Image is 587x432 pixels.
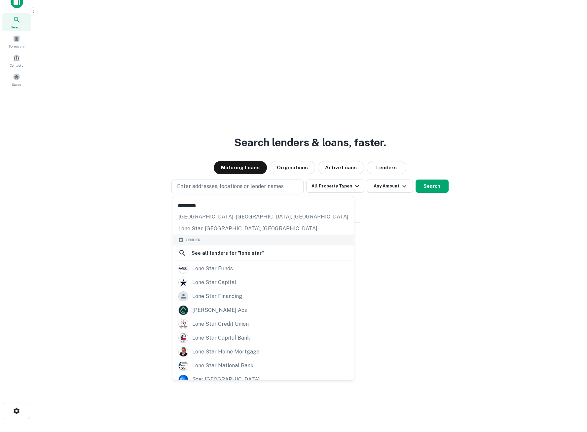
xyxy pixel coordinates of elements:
[9,44,24,49] span: Borrowers
[192,305,247,315] div: [PERSON_NAME] aca
[306,180,364,193] button: All Property Types
[416,180,449,193] button: Search
[367,161,406,174] button: Lenders
[186,237,201,243] span: Lender
[173,211,354,223] div: [GEOGRAPHIC_DATA], [GEOGRAPHIC_DATA], [GEOGRAPHIC_DATA]
[192,374,260,384] div: star [GEOGRAPHIC_DATA]
[171,180,304,193] button: Enter addresses, locations or lender names
[192,333,250,343] div: lone star capital bank
[177,183,284,190] p: Enter addresses, locations or lender names
[179,333,188,342] img: picture
[179,347,188,356] img: picture
[2,71,31,88] a: Saved
[12,82,21,87] span: Saved
[192,263,233,273] div: lone star funds
[173,358,354,372] a: lone star national bank
[192,347,259,356] div: lone star home mortgage
[173,372,354,386] a: star [GEOGRAPHIC_DATA]
[173,303,354,317] a: [PERSON_NAME] aca
[270,161,315,174] button: Originations
[214,161,267,174] button: Maturing Loans
[2,51,31,69] a: Contacts
[173,331,354,345] a: lone star capital bank
[192,249,264,257] h6: See all lenders for " lone star "
[179,278,188,287] img: picture
[179,264,188,273] img: picture
[192,291,242,301] div: lone star financing
[173,317,354,331] a: lone star credit union
[173,261,354,275] a: lone star funds
[173,345,354,358] a: lone star home mortgage
[179,361,188,370] img: picture
[2,32,31,50] a: Borrowers
[11,24,22,30] span: Search
[173,275,354,289] a: lone star capital
[192,277,236,287] div: lone star capital
[179,319,188,328] img: picture
[234,135,386,150] h3: Search lenders & loans, faster.
[554,358,587,390] iframe: Chat Widget
[367,180,413,193] button: Any Amount
[173,223,354,235] div: Lone Star, [GEOGRAPHIC_DATA], [GEOGRAPHIC_DATA]
[10,63,23,68] span: Contacts
[179,305,188,315] img: lonestaragcredit.com.png
[2,13,31,31] a: Search
[192,360,253,370] div: lone star national bank
[179,375,188,384] img: star.coop.png
[173,289,354,303] a: lone star financing
[318,161,364,174] button: Active Loans
[192,319,249,329] div: lone star credit union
